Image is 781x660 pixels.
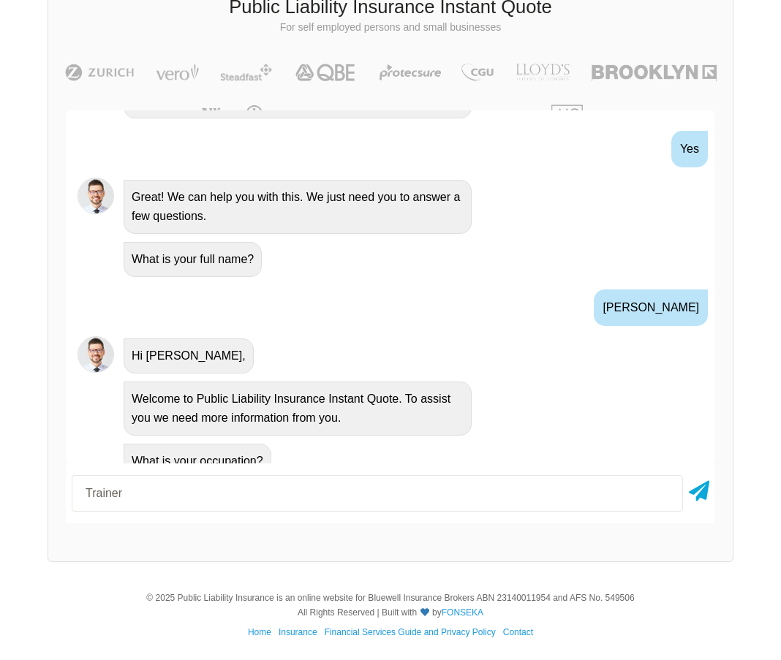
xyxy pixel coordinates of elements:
img: LLOYD's | Public Liability Insurance [508,64,578,81]
img: Steadfast | Public Liability Insurance [214,64,279,81]
a: Contact [503,627,533,637]
img: Chatbot | PLI [78,336,114,373]
a: Financial Services Guide and Privacy Policy [325,627,496,637]
img: Protecsure | Public Liability Insurance [374,64,448,81]
img: Zurich | Public Liability Insurance [59,64,141,81]
div: What is your full name? [124,242,262,277]
a: Insurance [279,627,317,637]
img: Chatbot | PLI [78,178,114,214]
img: QBE | Public Liability Insurance [287,64,366,81]
input: Your occupation [72,475,683,512]
div: Great! We can help you with this. We just need you to answer a few questions. [124,180,472,234]
div: Hi [PERSON_NAME], [124,338,254,373]
div: Welcome to Public Liability Insurance Instant Quote. To assist you we need more information from ... [124,382,472,436]
div: What is your occupation? [124,444,271,479]
img: CGU | Public Liability Insurance [456,64,499,81]
a: FONSEKA [442,607,483,618]
div: [PERSON_NAME] [594,289,708,326]
a: Home [248,627,271,637]
div: Yes [671,131,708,167]
img: Vero | Public Liability Insurance [149,64,205,81]
img: Brooklyn | Public Liability Insurance [586,64,722,81]
p: For self employed persons and small businesses [59,20,722,35]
